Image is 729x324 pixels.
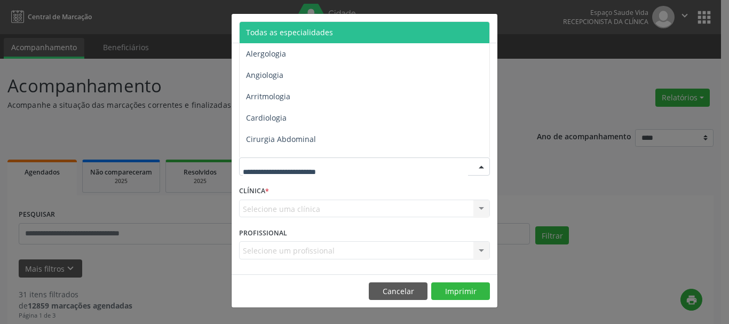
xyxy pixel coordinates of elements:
button: Cancelar [369,282,427,301]
span: Cirurgia Abdominal [246,134,316,144]
label: CLÍNICA [239,183,269,200]
button: Close [476,14,497,40]
span: Arritmologia [246,91,290,101]
span: Alergologia [246,49,286,59]
span: Cardiologia [246,113,287,123]
h5: Relatório de agendamentos [239,21,361,35]
span: Cirurgia Bariatrica [246,155,312,165]
span: Angiologia [246,70,283,80]
button: Imprimir [431,282,490,301]
span: Todas as especialidades [246,27,333,37]
label: PROFISSIONAL [239,225,287,241]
